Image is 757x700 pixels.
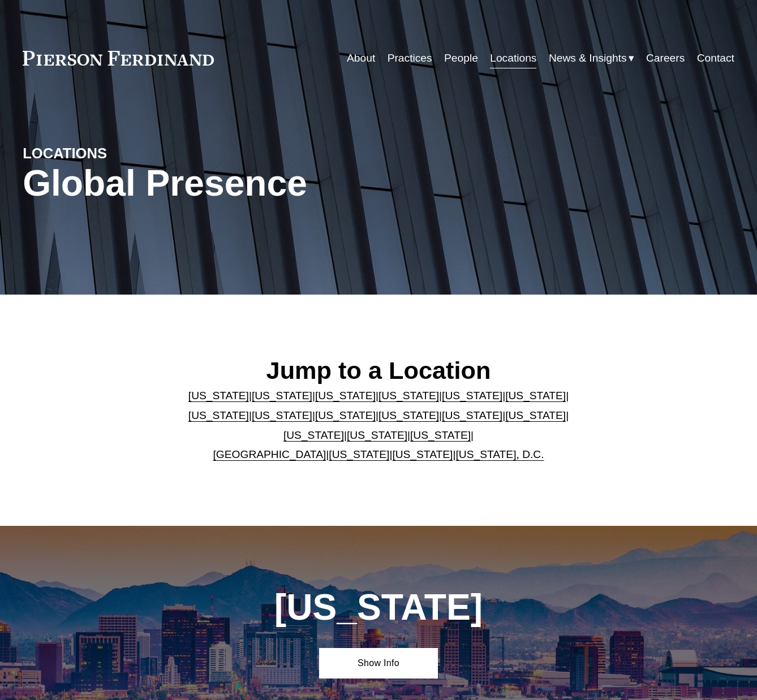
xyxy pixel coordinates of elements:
a: Contact [697,47,734,69]
a: [US_STATE] [283,429,344,441]
a: [US_STATE] [347,429,407,441]
a: folder dropdown [549,47,634,69]
a: Practices [388,47,432,69]
h2: Jump to a Location [171,356,586,385]
a: [US_STATE] [329,448,389,460]
a: [US_STATE], D.C. [455,448,544,460]
a: [US_STATE] [505,409,566,421]
span: News & Insights [549,49,627,68]
a: People [444,47,478,69]
a: [US_STATE] [442,409,502,421]
p: | | | | | | | | | | | | | | | | | | [171,386,586,464]
a: [US_STATE] [188,409,249,421]
h1: [US_STATE] [230,587,527,628]
a: [US_STATE] [315,390,376,401]
a: [US_STATE] [505,390,566,401]
a: [US_STATE] [442,390,502,401]
h1: Global Presence [23,163,497,204]
a: [US_STATE] [392,448,453,460]
a: About [347,47,375,69]
a: [US_STATE] [315,409,376,421]
h4: LOCATIONS [23,144,200,163]
a: Careers [646,47,685,69]
a: [US_STATE] [378,409,439,421]
a: [US_STATE] [188,390,249,401]
a: [GEOGRAPHIC_DATA] [213,448,326,460]
a: Locations [490,47,536,69]
a: [US_STATE] [252,390,312,401]
a: [US_STATE] [378,390,439,401]
a: [US_STATE] [252,409,312,421]
a: [US_STATE] [410,429,471,441]
a: Show Info [319,648,438,679]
